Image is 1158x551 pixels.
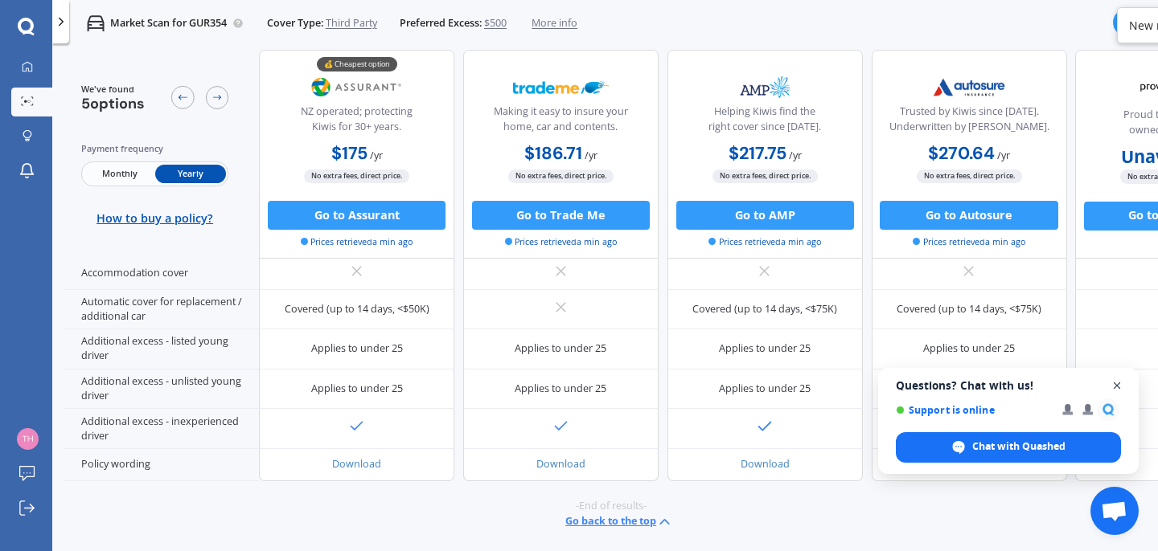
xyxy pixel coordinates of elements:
div: 💰 Cheapest option [317,56,397,71]
a: Download [536,457,585,471]
span: Yearly [155,164,226,182]
span: / yr [370,149,383,162]
span: Cover Type: [267,16,323,31]
span: $500 [484,16,507,31]
div: Additional excess - inexperienced driver [64,409,259,449]
span: Close chat [1107,376,1127,396]
div: Covered (up to 14 days, <$75K) [897,302,1041,316]
div: Additional excess - unlisted young driver [64,369,259,410]
b: $186.71 [524,142,582,165]
img: Autosure.webp [922,68,1017,104]
div: Applies to under 25 [923,341,1015,356]
div: Applies to under 25 [719,341,811,356]
div: Trusted by Kiwis since [DATE]. Underwritten by [PERSON_NAME]. [884,104,1054,140]
p: Market Scan for GUR354 [110,16,227,31]
img: Assurant.png [309,68,404,104]
b: $270.64 [928,142,995,165]
div: Policy wording [64,449,259,481]
span: Support is online [896,404,1051,416]
span: Preferred Excess: [400,16,482,31]
span: -End of results- [576,499,647,513]
div: Open chat [1090,487,1139,535]
div: NZ operated; protecting Kiwis for 30+ years. [272,104,442,140]
span: Third Party [326,16,377,31]
span: Chat with Quashed [972,439,1066,454]
span: More info [532,16,577,31]
span: / yr [789,149,802,162]
span: We've found [81,82,145,95]
img: 85955d38aaee538997f692e7a4c6734d [17,428,39,450]
div: Applies to under 25 [311,341,403,356]
img: Trademe.webp [513,68,609,104]
button: Go to AMP [676,200,854,229]
button: Go to Trade Me [472,200,650,229]
span: Prices retrieved a min ago [708,235,821,248]
div: Applies to under 25 [311,382,403,396]
div: Applies to under 25 [719,382,811,396]
img: AMP.webp [717,68,813,104]
div: Payment frequency [81,141,229,156]
button: Go to Autosure [880,200,1057,229]
div: Accommodation cover [64,257,259,289]
div: Covered (up to 14 days, <$75K) [692,302,837,316]
span: Monthly [84,164,154,182]
a: Download [332,457,381,471]
span: Prices retrieved a min ago [913,235,1025,248]
span: / yr [585,149,597,162]
img: car.f15378c7a67c060ca3f3.svg [87,14,105,32]
div: Making it easy to insure your home, car and contents. [475,104,646,140]
a: Download [741,457,790,471]
span: Prices retrieved a min ago [301,235,413,248]
div: Additional excess - listed young driver [64,329,259,369]
div: Applies to under 25 [515,382,606,396]
span: No extra fees, direct price. [508,169,614,182]
button: Go to Assurant [268,200,446,229]
span: / yr [997,149,1010,162]
div: Chat with Quashed [896,432,1121,463]
div: Automatic cover for replacement / additional car [64,290,259,330]
b: $175 [331,142,368,165]
span: 5 options [81,94,145,113]
span: No extra fees, direct price. [712,169,818,182]
span: No extra fees, direct price. [304,169,409,182]
div: Covered (up to 14 days, <$50K) [285,302,429,316]
span: No extra fees, direct price. [917,169,1022,182]
b: $217.75 [729,142,786,165]
span: Prices retrieved a min ago [505,235,618,248]
span: How to buy a policy? [96,211,213,226]
div: Helping Kiwis find the right cover since [DATE]. [680,104,850,140]
div: Applies to under 25 [515,341,606,356]
span: Questions? Chat with us! [896,379,1121,392]
button: Go back to the top [565,513,674,531]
